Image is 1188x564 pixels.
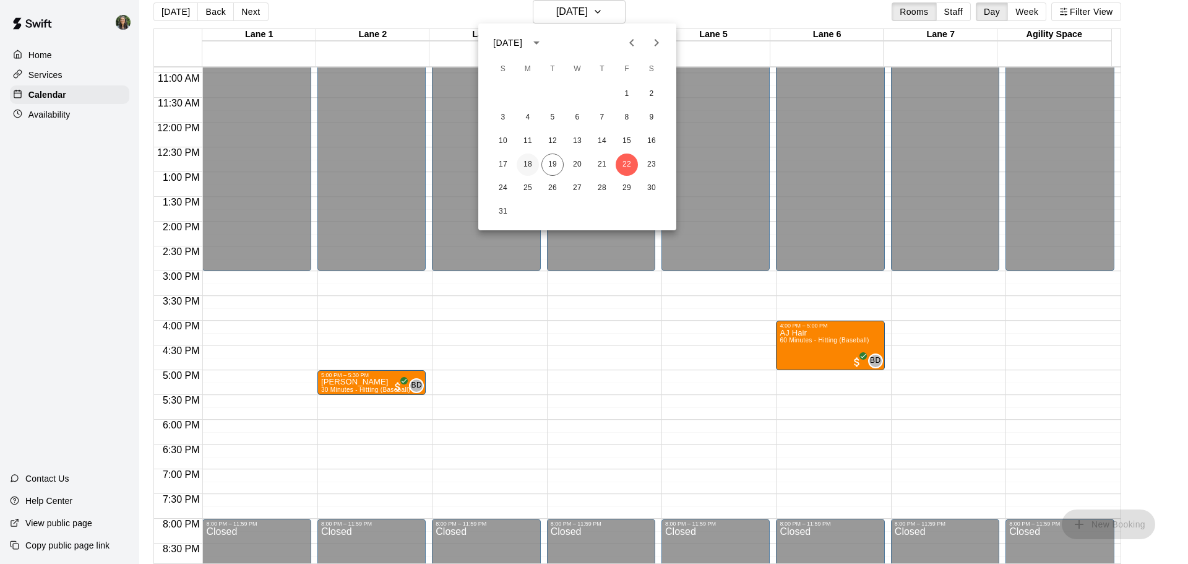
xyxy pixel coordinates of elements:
[541,154,564,176] button: 19
[492,201,514,223] button: 31
[619,30,644,55] button: Previous month
[517,154,539,176] button: 18
[616,130,638,152] button: 15
[517,177,539,199] button: 25
[541,177,564,199] button: 26
[591,130,613,152] button: 14
[616,57,638,82] span: Friday
[566,177,588,199] button: 27
[591,57,613,82] span: Thursday
[492,57,514,82] span: Sunday
[644,30,669,55] button: Next month
[517,106,539,129] button: 4
[541,57,564,82] span: Tuesday
[517,57,539,82] span: Monday
[492,130,514,152] button: 10
[566,106,588,129] button: 6
[493,37,522,50] div: [DATE]
[526,32,547,53] button: calendar view is open, switch to year view
[591,154,613,176] button: 21
[640,130,663,152] button: 16
[566,130,588,152] button: 13
[566,154,588,176] button: 20
[492,106,514,129] button: 3
[566,57,588,82] span: Wednesday
[640,177,663,199] button: 30
[640,83,663,105] button: 2
[541,130,564,152] button: 12
[541,106,564,129] button: 5
[616,106,638,129] button: 8
[640,57,663,82] span: Saturday
[492,177,514,199] button: 24
[517,130,539,152] button: 11
[640,106,663,129] button: 9
[616,177,638,199] button: 29
[492,154,514,176] button: 17
[616,83,638,105] button: 1
[640,154,663,176] button: 23
[616,154,638,176] button: 22
[591,177,613,199] button: 28
[591,106,613,129] button: 7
